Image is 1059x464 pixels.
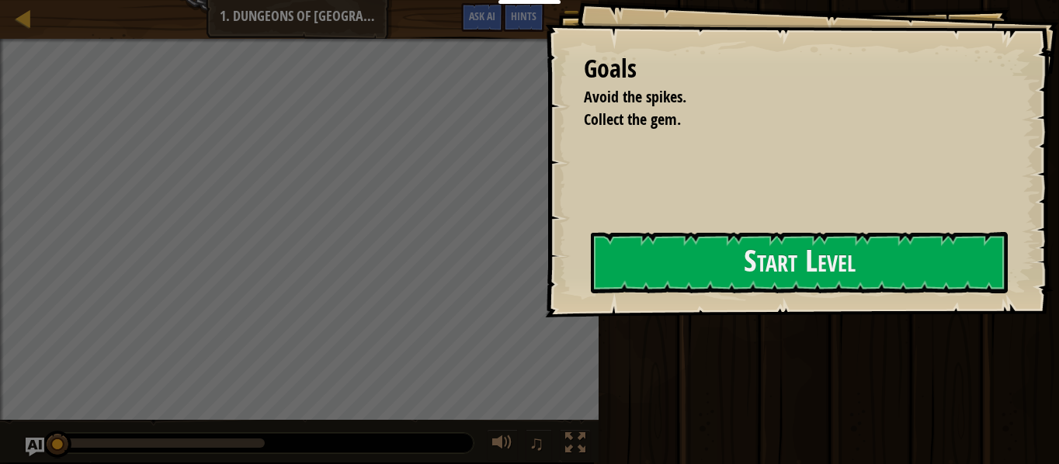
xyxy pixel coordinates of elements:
[584,86,686,107] span: Avoid the spikes.
[469,9,495,23] span: Ask AI
[584,51,1005,87] div: Goals
[584,109,681,130] span: Collect the gem.
[511,9,536,23] span: Hints
[564,109,1001,131] li: Collect the gem.
[591,232,1008,293] button: Start Level
[487,429,518,461] button: Adjust volume
[560,429,591,461] button: Toggle fullscreen
[564,86,1001,109] li: Avoid the spikes.
[529,431,544,455] span: ♫
[461,3,503,32] button: Ask AI
[526,429,552,461] button: ♫
[26,438,44,456] button: Ask AI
